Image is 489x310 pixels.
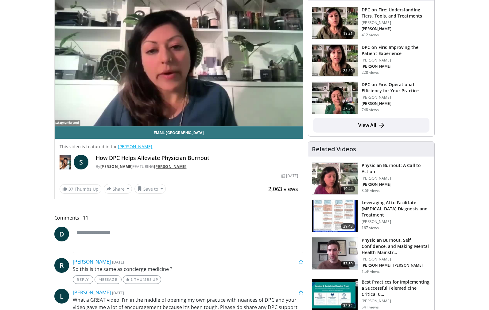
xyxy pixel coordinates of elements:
a: S [74,155,88,169]
p: 167 views [362,225,379,230]
p: [PERSON_NAME] [362,20,431,25]
p: [PERSON_NAME] [362,26,431,31]
div: By FEATURING [96,164,298,169]
span: 2,063 views [268,185,298,193]
a: Reply [73,275,93,284]
p: [PERSON_NAME] [362,176,431,181]
img: 2e03c3fe-ada7-4482-aaa8-e396ecac43d1.150x105_q85_crop-smart_upscale.jpg [312,7,358,39]
a: [PERSON_NAME] [100,164,133,169]
h3: DPC on Fire: Operational Efficiency for Your Practice [362,81,431,94]
a: Message [95,275,122,284]
img: ae962841-479a-4fc3-abd9-1af602e5c29c.150x105_q85_crop-smart_upscale.jpg [312,163,358,195]
img: 5960f710-eedb-4c16-8e10-e96832d4f7c6.150x105_q85_crop-smart_upscale.jpg [312,45,358,77]
a: 37:34 DPC on Fire: Operational Efficiency for Your Practice [PERSON_NAME] [PERSON_NAME] 748 views [312,81,431,114]
p: [PERSON_NAME] [362,182,431,187]
a: 25:50 DPC on Fire: Improving the Patient Experience [PERSON_NAME] [PERSON_NAME] 228 views [312,44,431,77]
span: 29:43 [341,223,355,229]
h3: Best Practices for Implementing a Successful Telemedicine Critical C… [362,279,431,297]
h3: DPC on Fire: Understanding Tiers, Tools, and Treatments [362,7,431,19]
p: So this is the same as concierge medicine ? [73,265,304,273]
span: 37 [68,186,73,192]
a: Email [GEOGRAPHIC_DATA] [55,126,303,139]
img: f21cf13f-4cab-47f8-a835-096779295739.150x105_q85_crop-smart_upscale.jpg [312,237,358,269]
h3: Physician Burnout: A Call to Action [362,162,431,175]
h3: Leveraging AI to Facilitate [MEDICAL_DATA] Diagnosis and Treatment [362,200,431,218]
a: D [54,227,69,241]
a: View All [313,118,429,133]
img: a028b2ed-2799-4348-b6b4-733b0fc51b04.150x105_q85_crop-smart_upscale.jpg [312,200,358,232]
p: 412 views [362,33,379,38]
img: bea0c73b-0c1e-4ce8-acb5-c01a9b639ddf.150x105_q85_crop-smart_upscale.jpg [312,82,358,114]
p: 228 views [362,70,379,75]
p: [PERSON_NAME] [362,64,431,69]
a: 19:44 Physician Burnout: A Call to Action [PERSON_NAME] [PERSON_NAME] 3.6K views [312,162,431,195]
span: 1 [130,277,133,282]
p: [PERSON_NAME], [PERSON_NAME] [362,263,431,268]
span: 53:59 [341,261,355,267]
span: 32:32 [341,303,355,309]
div: [DATE] [281,173,298,179]
img: Dr. Sulagna Misra [60,155,71,169]
span: Comments 11 [54,214,304,222]
h3: DPC on Fire: Improving the Patient Experience [362,44,431,57]
span: 18:21 [341,30,355,37]
h3: Physician Burnout, Self Confidence, and Making Mental Health Mainstr… [362,237,431,256]
h4: Related Videos [312,145,356,153]
a: 1 Thumbs Up [123,275,161,284]
p: 3.6K views [362,188,380,193]
p: 1.5K views [362,269,380,274]
a: R [54,258,69,273]
span: 19:44 [341,186,355,192]
a: 29:43 Leveraging AI to Facilitate [MEDICAL_DATA] Diagnosis and Treatment [PERSON_NAME] 167 views [312,200,431,232]
a: L [54,289,69,304]
p: [PERSON_NAME] [362,257,431,262]
p: [PERSON_NAME] [362,299,431,304]
p: [PERSON_NAME] [362,95,431,100]
span: 37:34 [341,105,355,111]
p: 748 views [362,107,379,112]
h4: How DPC Helps Alleviate Physician Burnout [96,155,298,161]
a: [PERSON_NAME] [118,144,153,149]
small: [DATE] [112,290,124,296]
a: 18:21 DPC on Fire: Understanding Tiers, Tools, and Treatments [PERSON_NAME] [PERSON_NAME] 412 views [312,7,431,39]
p: This video is featured in the [60,144,298,150]
p: [PERSON_NAME] [362,58,431,63]
a: 53:59 Physician Burnout, Self Confidence, and Making Mental Health Mainstr… [PERSON_NAME] [PERSON... [312,237,431,274]
span: 25:50 [341,68,355,74]
a: [PERSON_NAME] [154,164,187,169]
a: [PERSON_NAME] [73,258,111,265]
p: [PERSON_NAME] [362,219,431,224]
a: [PERSON_NAME] [73,289,111,296]
button: Share [104,184,132,194]
button: Save to [134,184,166,194]
small: [DATE] [112,259,124,265]
p: [PERSON_NAME] [362,101,431,106]
a: 37 Thumbs Up [60,184,101,194]
p: 541 views [362,305,379,310]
